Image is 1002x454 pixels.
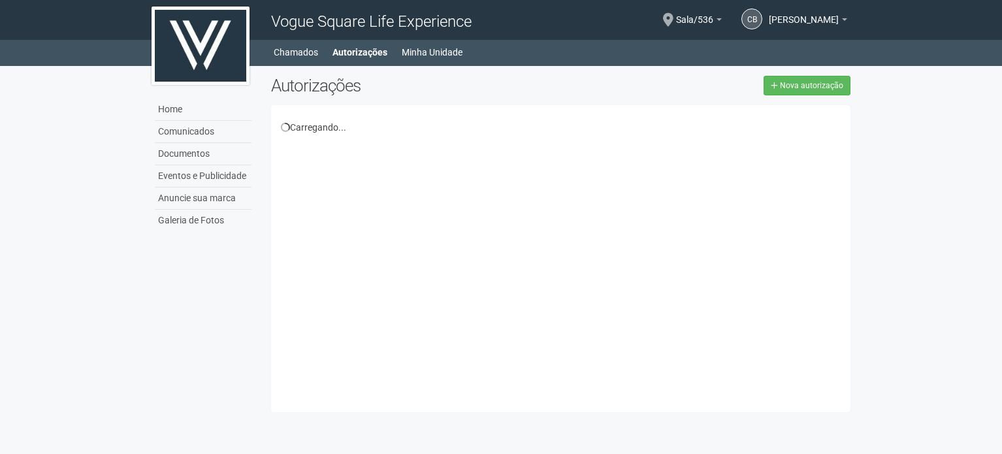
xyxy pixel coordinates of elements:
span: Vogue Square Life Experience [271,12,472,31]
a: CB [741,8,762,29]
a: Autorizações [332,43,387,61]
a: Galeria de Fotos [155,210,251,231]
span: Cláudia Barcellos [769,2,839,25]
a: Eventos e Publicidade [155,165,251,187]
a: Anuncie sua marca [155,187,251,210]
img: logo.jpg [152,7,250,85]
span: Sala/536 [676,2,713,25]
a: Documentos [155,143,251,165]
a: Sala/536 [676,16,722,27]
a: [PERSON_NAME] [769,16,847,27]
a: Comunicados [155,121,251,143]
a: Minha Unidade [402,43,462,61]
div: Carregando... [281,122,841,133]
span: Nova autorização [780,81,843,90]
a: Home [155,99,251,121]
a: Chamados [274,43,318,61]
h2: Autorizações [271,76,551,95]
a: Nova autorização [764,76,850,95]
